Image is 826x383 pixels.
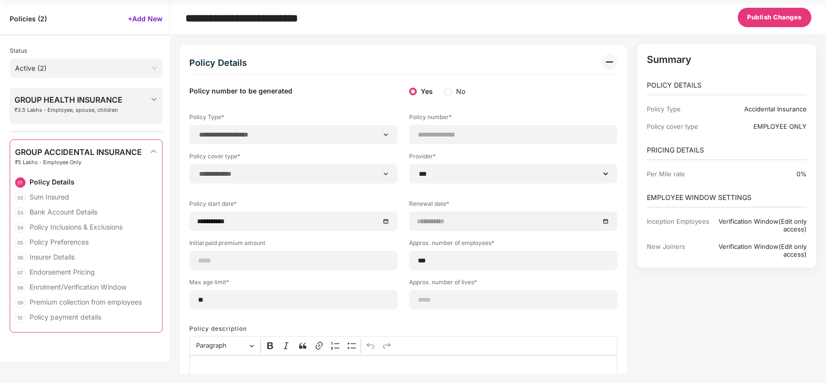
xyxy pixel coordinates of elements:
[189,54,247,72] div: Policy Details
[15,107,122,113] span: ₹3.5 Lakhs - Employee, spouse, children
[647,243,713,258] div: New Joiners
[15,282,26,293] div: 08
[189,199,398,212] label: Policy start date*
[647,105,713,113] div: Policy Type
[192,338,259,353] button: Paragraph
[150,95,158,103] img: svg+xml;base64,PHN2ZyBpZD0iRHJvcGRvd24tMzJ4MzIiIHhtbG5zPSJodHRwOi8vd3d3LnczLm9yZy8yMDAwL3N2ZyIgd2...
[647,170,713,178] div: Per Mile rate
[15,95,122,104] span: GROUP HEALTH INSURANCE
[30,207,97,216] div: Bank Account Details
[15,222,26,233] div: 04
[452,86,469,97] span: No
[30,312,101,322] div: Policy payment details
[647,145,807,155] p: PRICING DETAILS
[189,336,617,355] div: Editor toolbar
[30,192,69,201] div: Sum Insured
[189,86,292,97] label: Policy number to be generated
[15,207,26,218] div: 03
[748,13,802,22] span: Publish Changes
[189,113,398,125] label: Policy Type*
[10,14,47,23] span: Policies ( 2 )
[417,86,437,97] span: Yes
[714,243,807,258] div: Verification Window(Edit only access)
[189,152,398,164] label: Policy cover type*
[15,267,26,278] div: 07
[647,123,713,130] div: Policy cover type
[15,148,142,156] span: GROUP ACCIDENTAL INSURANCE
[30,222,122,231] div: Policy Inclusions & Exclusions
[409,113,617,125] label: Policy number*
[30,282,126,291] div: Enrolment/Verification Window
[10,47,27,54] span: Status
[714,217,807,233] div: Verification Window(Edit only access)
[602,54,617,70] img: svg+xml;base64,PHN2ZyB3aWR0aD0iMzIiIGhlaWdodD0iMzIiIHZpZXdCb3g9IjAgMCAzMiAzMiIgZmlsbD0ibm9uZSIgeG...
[189,325,247,332] label: Policy description
[409,152,617,164] label: Provider*
[15,237,26,248] div: 05
[30,267,95,276] div: Endorsement Pricing
[714,170,807,178] div: 0%
[409,278,617,290] label: Approx. number of lives*
[15,192,26,203] div: 02
[647,54,807,65] p: Summary
[409,199,617,212] label: Renewal date*
[30,297,142,306] div: Premium collection from employees
[738,8,812,27] button: Publish Changes
[15,252,26,263] div: 06
[189,239,398,251] label: Initial paid premium amount
[189,278,398,290] label: Max age limit*
[15,297,26,308] div: 09
[647,192,807,203] p: EMPLOYEE WINDOW SETTINGS
[647,217,713,233] div: Inception Employees
[409,239,617,251] label: Approx. number of employees*
[196,340,246,352] span: Paragraph
[15,312,26,323] div: 10
[30,252,75,261] div: Insurer Details
[714,105,807,113] div: Accidental Insurance
[647,80,807,91] p: POLICY DETAILS
[150,148,157,155] img: svg+xml;base64,PHN2ZyBpZD0iRHJvcGRvd24tMzJ4MzIiIHhtbG5zPSJodHRwOi8vd3d3LnczLm9yZy8yMDAwL3N2ZyIgd2...
[15,177,26,188] div: 01
[30,237,89,246] div: Policy Preferences
[15,61,157,76] span: Active (2)
[15,159,142,166] span: ₹5 Lakhs - Employee Only
[30,177,75,186] div: Policy Details
[714,123,807,130] div: EMPLOYEE ONLY
[128,14,163,23] span: +Add New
